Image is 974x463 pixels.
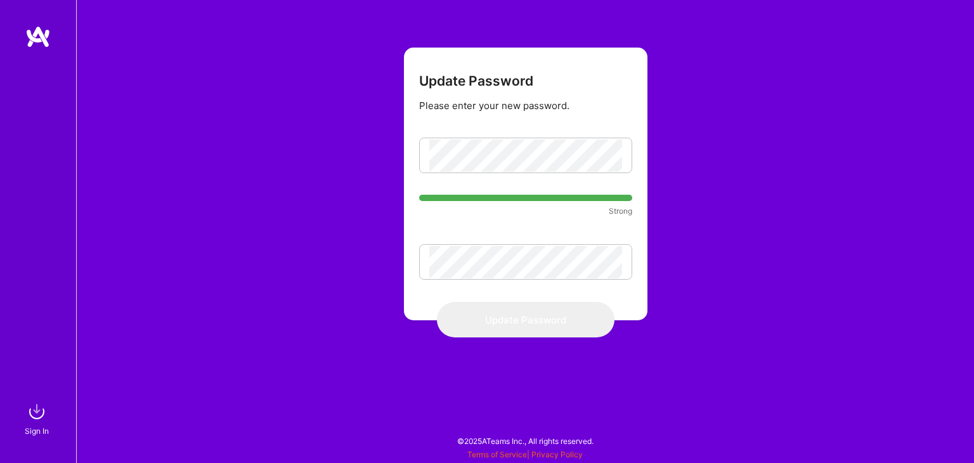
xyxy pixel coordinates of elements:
img: logo [25,25,51,48]
div: © 2025 ATeams Inc., All rights reserved. [76,425,974,457]
button: Update Password [437,302,614,337]
a: sign inSign In [27,399,49,438]
a: Privacy Policy [531,450,583,459]
a: Terms of Service [467,450,527,459]
span: | [467,450,583,459]
img: sign in [24,399,49,424]
div: Sign In [25,424,49,438]
h3: Update Password [419,73,533,89]
div: Please enter your new password. [419,99,569,112]
small: Strong [419,204,632,218]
